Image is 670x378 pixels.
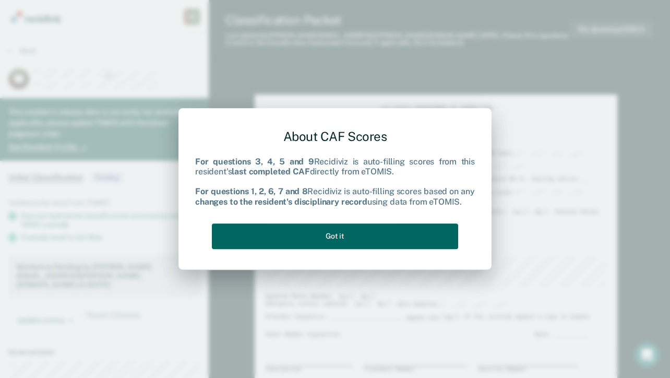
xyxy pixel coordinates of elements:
b: For questions 3, 4, 5 and 9 [195,157,314,167]
div: Recidiviz is auto-filling scores from this resident's directly from eTOMIS. Recidiviz is auto-fil... [195,157,475,207]
b: last completed CAF [232,167,309,176]
div: About CAF Scores [195,121,475,152]
b: changes to the resident's disciplinary record [195,197,367,207]
b: For questions 1, 2, 6, 7 and 8 [195,187,307,197]
button: Got it [212,223,458,249]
